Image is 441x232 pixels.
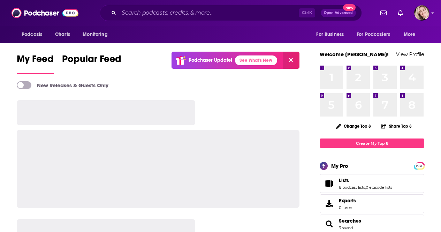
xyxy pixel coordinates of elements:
[17,53,54,74] a: My Feed
[322,179,336,188] a: Lists
[17,81,108,89] a: New Releases & Guests Only
[366,185,392,190] a: 0 episode lists
[339,218,361,224] a: Searches
[322,199,336,209] span: Exports
[339,197,356,204] span: Exports
[12,6,78,20] img: Podchaser - Follow, Share and Rate Podcasts
[100,5,362,21] div: Search podcasts, credits, & more...
[320,139,424,148] a: Create My Top 8
[320,194,424,213] a: Exports
[189,57,232,63] p: Podchaser Update!
[332,122,375,130] button: Change Top 8
[322,219,336,229] a: Searches
[17,53,54,69] span: My Feed
[378,7,389,19] a: Show notifications dropdown
[339,177,392,184] a: Lists
[339,225,353,230] a: 3 saved
[395,7,406,19] a: Show notifications dropdown
[339,185,365,190] a: 8 podcast lists
[324,11,353,15] span: Open Advanced
[414,5,429,21] img: User Profile
[51,28,74,41] a: Charts
[339,205,356,210] span: 0 items
[399,28,424,41] button: open menu
[404,30,416,39] span: More
[78,28,116,41] button: open menu
[415,163,423,168] a: PRO
[119,7,299,18] input: Search podcasts, credits, & more...
[22,30,42,39] span: Podcasts
[320,51,389,58] a: Welcome [PERSON_NAME]!
[17,28,51,41] button: open menu
[55,30,70,39] span: Charts
[62,53,121,74] a: Popular Feed
[414,5,429,21] button: Show profile menu
[311,28,352,41] button: open menu
[321,9,356,17] button: Open AdvancedNew
[357,30,390,39] span: For Podcasters
[316,30,344,39] span: For Business
[83,30,107,39] span: Monitoring
[381,119,412,133] button: Share Top 8
[396,51,424,58] a: View Profile
[331,163,348,169] div: My Pro
[235,55,277,65] a: See What's New
[352,28,400,41] button: open menu
[339,177,349,184] span: Lists
[299,8,315,17] span: Ctrl K
[62,53,121,69] span: Popular Feed
[414,5,429,21] span: Logged in as kkclayton
[343,4,356,11] span: New
[320,174,424,193] span: Lists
